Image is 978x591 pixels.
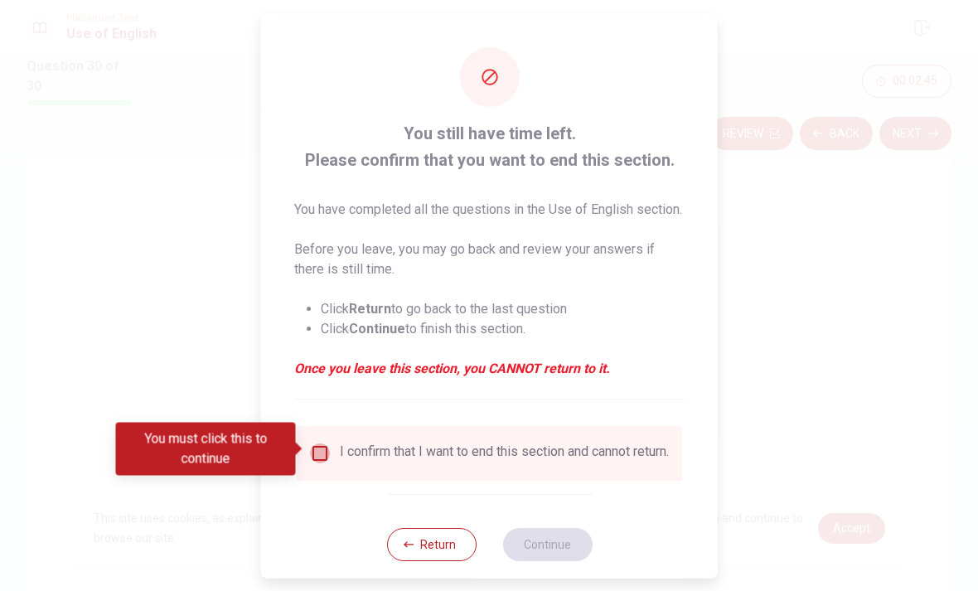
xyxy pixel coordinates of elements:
[386,527,476,560] button: Return
[294,119,685,172] span: You still have time left. Please confirm that you want to end this section.
[294,358,685,378] em: Once you leave this section, you CANNOT return to it.
[349,320,405,336] strong: Continue
[340,443,669,463] div: I confirm that I want to end this section and cannot return.
[310,443,330,463] span: You must click this to continue
[321,298,685,318] li: Click to go back to the last question
[321,318,685,338] li: Click to finish this section.
[349,300,391,316] strong: Return
[294,199,685,219] p: You have completed all the questions in the Use of English section.
[116,423,296,476] div: You must click this to continue
[502,527,592,560] button: Continue
[294,239,685,279] p: Before you leave, you may go back and review your answers if there is still time.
